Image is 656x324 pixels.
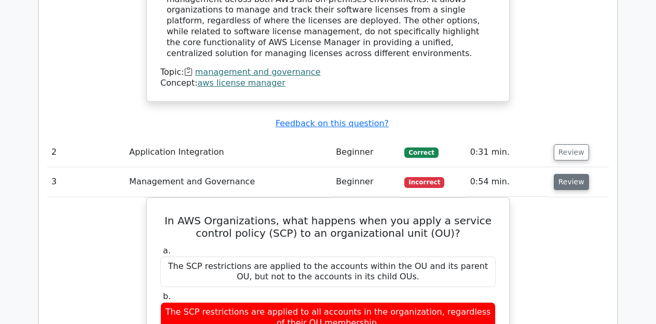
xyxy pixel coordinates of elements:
td: Application Integration [125,138,332,167]
div: Topic: [160,67,496,78]
a: management and governance [195,67,321,77]
td: Beginner [332,138,400,167]
div: The SCP restrictions are applied to the accounts within the OU and its parent OU, but not to the ... [160,256,496,288]
td: 0:54 min. [466,167,550,197]
td: Beginner [332,167,400,197]
button: Review [554,174,589,190]
button: Review [554,144,589,160]
span: Correct [404,147,438,158]
div: Concept: [160,78,496,89]
span: a. [163,246,171,255]
a: Feedback on this question? [276,118,389,128]
td: 2 [47,138,125,167]
span: Incorrect [404,177,444,187]
span: b. [163,291,171,301]
td: 0:31 min. [466,138,550,167]
a: aws license manager [198,78,285,88]
td: 3 [47,167,125,197]
td: Management and Governance [125,167,332,197]
h5: In AWS Organizations, what happens when you apply a service control policy (SCP) to an organizati... [159,214,497,239]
